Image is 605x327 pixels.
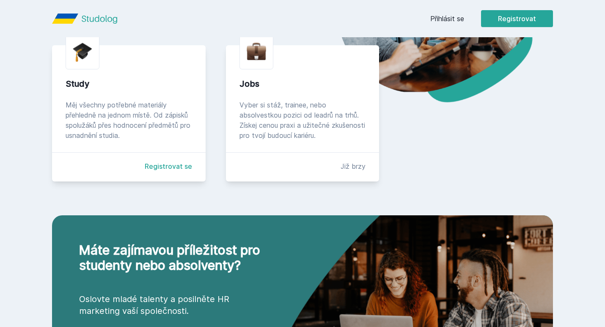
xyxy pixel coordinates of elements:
[239,100,366,140] div: Vyber si stáž, trainee, nebo absolvestkou pozici od leadrů na trhů. Získej cenou praxi a užitečné...
[66,78,192,90] div: Study
[481,10,553,27] button: Registrovat
[247,41,266,62] img: briefcase.png
[341,161,366,171] div: Již brzy
[239,78,366,90] div: Jobs
[145,161,192,171] a: Registrovat se
[73,42,92,62] img: graduation-cap.png
[79,293,269,317] p: Oslovte mladé talenty a posilněte HR marketing vaší společnosti.
[79,242,269,273] h2: Máte zajímavou příležitost pro studenty nebo absolventy?
[430,14,464,24] a: Přihlásit se
[66,100,192,140] div: Měj všechny potřebné materiály přehledně na jednom místě. Od zápisků spolužáků přes hodnocení pře...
